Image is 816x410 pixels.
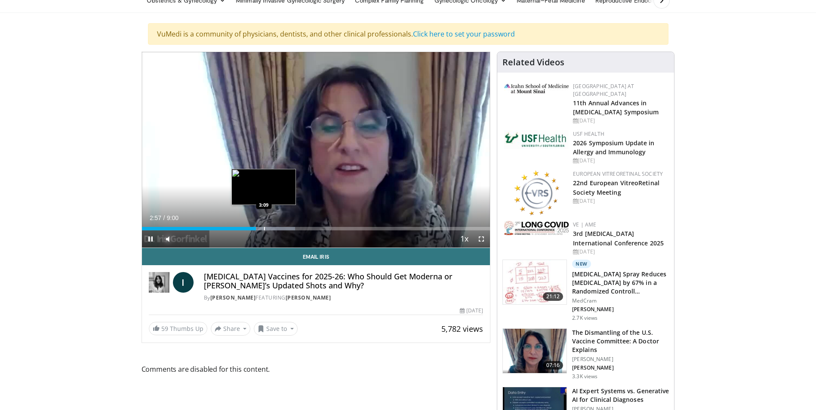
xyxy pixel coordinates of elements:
a: Click here to set your password [413,29,515,39]
button: Playback Rate [456,230,473,248]
a: European VitreoRetinal Society [573,170,663,177]
h3: [MEDICAL_DATA] Spray Reduces [MEDICAL_DATA] by 67% in a Randomized Controll… [572,270,669,296]
a: USF Health [573,130,604,138]
a: 22nd European VitreoRetinal Society Meeting [573,179,659,196]
a: 59 Thumbs Up [149,322,207,335]
button: Save to [254,322,298,336]
span: 9:00 [167,214,179,221]
span: 07:16 [543,361,564,370]
img: Dr. Iris Gorfinkel [149,272,169,293]
span: 21:12 [543,292,564,301]
div: VuMedi is a community of physicians, dentists, and other clinical professionals. [148,23,668,45]
div: [DATE] [573,157,667,165]
h4: Related Videos [502,57,564,67]
span: 59 [161,324,168,333]
img: a2792a71-925c-4fc2-b8ef-8d1b21aec2f7.png.150x105_q85_autocrop_double_scale_upscale_version-0.2.jpg [504,221,569,235]
a: [PERSON_NAME] [286,294,331,301]
h3: AI Expert Systems vs. Generative AI for Clinical Diagnoses [572,387,669,404]
p: New [572,260,591,268]
img: ee0f788f-b72d-444d-91fc-556bb330ec4c.png.150x105_q85_autocrop_double_scale_upscale_version-0.2.png [514,170,559,215]
h3: The Dismantling of the U.S. Vaccine Committee: A Doctor Explains [572,328,669,354]
video-js: Video Player [142,52,490,248]
h4: [MEDICAL_DATA] Vaccines for 2025-26: Who Should Get Moderna or [PERSON_NAME]’s Updated Shots and ... [204,272,483,291]
a: 3rd [MEDICAL_DATA] International Conference 2025 [573,229,664,247]
a: Email Iris [142,248,490,265]
a: [GEOGRAPHIC_DATA] at [GEOGRAPHIC_DATA] [573,83,634,98]
a: VE | AME [573,221,596,228]
a: 11th Annual Advances in [MEDICAL_DATA] Symposium [573,99,659,116]
div: Progress Bar [142,227,490,230]
div: [DATE] [573,248,667,256]
p: MedCram [572,297,669,304]
div: By FEATURING [204,294,483,302]
p: [PERSON_NAME] [572,306,669,313]
p: [PERSON_NAME] [572,356,669,363]
a: 2026 Symposium Update in Allergy and Immunology [573,139,654,156]
span: 2:57 [150,214,161,221]
img: image.jpeg [231,169,296,205]
span: / [163,214,165,221]
p: 2.7K views [572,315,597,321]
button: Fullscreen [473,230,490,248]
a: I [173,272,194,293]
p: [PERSON_NAME] [572,364,669,371]
img: 500bc2c6-15b5-4613-8fa2-08603c32877b.150x105_q85_crop-smart_upscale.jpg [503,260,567,305]
img: 6ba8804a-8538-4002-95e7-a8f8012d4a11.png.150x105_q85_autocrop_double_scale_upscale_version-0.2.jpg [504,130,569,149]
a: 07:16 The Dismantling of the U.S. Vaccine Committee: A Doctor Explains [PERSON_NAME] [PERSON_NAME... [502,328,669,380]
button: Share [211,322,251,336]
a: [PERSON_NAME] [210,294,256,301]
img: 3aa743c9-7c3f-4fab-9978-1464b9dbe89c.png.150x105_q85_autocrop_double_scale_upscale_version-0.2.jpg [504,84,569,93]
span: Comments are disabled for this content. [142,364,491,375]
a: 21:12 New [MEDICAL_DATA] Spray Reduces [MEDICAL_DATA] by 67% in a Randomized Controll… MedCram [P... [502,260,669,321]
img: 2f1694d0-efcf-4286-8bef-bfc8115e1861.png.150x105_q85_crop-smart_upscale.png [503,329,567,373]
div: [DATE] [460,307,483,315]
span: 5,782 views [441,324,483,334]
button: Pause [142,230,159,248]
p: 3.3K views [572,373,597,380]
div: [DATE] [573,197,667,205]
div: [DATE] [573,117,667,125]
button: Mute [159,230,176,248]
